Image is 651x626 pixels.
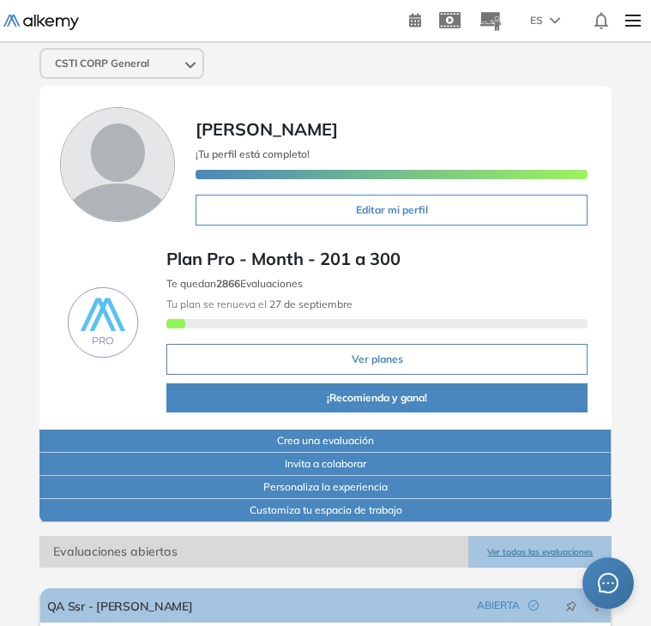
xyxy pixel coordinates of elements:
span: check-circle [528,600,539,611]
span: ¡Tu perfil está completo! [196,147,310,160]
b: 27 de septiembre [267,298,353,310]
button: Ver planes [166,344,588,375]
img: Menu [618,3,648,38]
span: [PERSON_NAME] [196,118,338,140]
img: Foto de perfil [60,107,175,222]
button: Ver todas las evaluaciones [468,536,612,568]
span: pushpin [565,599,577,612]
b: 2866 [216,277,240,290]
a: QA Ssr - [PERSON_NAME] [47,588,193,623]
span: Te quedan Evaluaciones [166,277,303,290]
span: ABIERTA [477,598,520,613]
button: pushpin [552,592,590,619]
span: ES [530,13,543,28]
img: arrow [550,17,560,24]
span: Tu plan se renueva el [166,298,353,310]
button: Crea una evaluación [39,430,612,453]
button: Editar mi perfil [196,195,588,226]
img: Logo [3,15,79,30]
span: CSTI CORP General [55,57,149,70]
span: Evaluaciones abiertas [39,536,469,568]
button: Customiza tu espacio de trabajo [39,499,612,522]
span: message [598,573,618,593]
button: Invita a colaborar [39,453,612,476]
button: ¡Recomienda y gana! [166,383,588,412]
button: Personaliza la experiencia [39,476,612,499]
span: Plan Pro - Month - 201 a 300 [166,246,588,272]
